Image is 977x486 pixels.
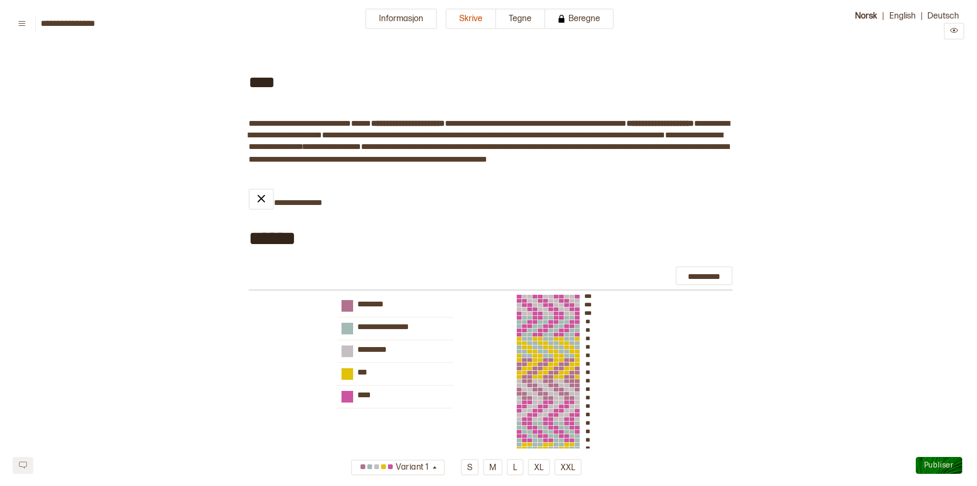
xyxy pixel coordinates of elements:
[496,8,545,40] a: Tegne
[445,8,496,40] a: Skrive
[507,459,524,475] button: L
[944,27,964,37] a: Preview
[916,457,962,474] button: Publiser
[528,459,550,475] button: XL
[950,26,958,34] svg: Preview
[545,8,614,40] a: Beregne
[351,460,445,475] button: Variant 1
[365,8,437,29] button: Informasjon
[922,8,964,23] button: Deutsch
[924,461,954,470] span: Publiser
[884,8,921,23] button: English
[445,8,496,29] button: Skrive
[357,459,431,476] div: Variant 1
[496,8,545,29] button: Tegne
[832,8,964,40] div: | |
[483,459,502,475] button: M
[944,23,964,40] button: Preview
[461,459,479,475] button: S
[554,459,582,475] button: XXL
[850,8,883,23] button: Norsk
[545,8,614,29] button: Beregne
